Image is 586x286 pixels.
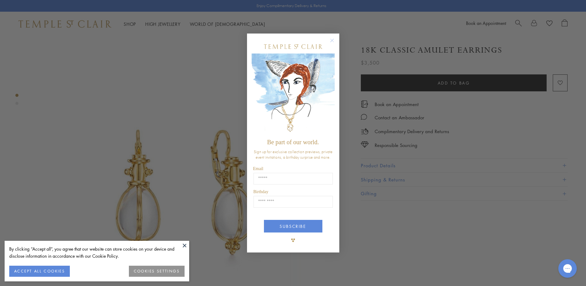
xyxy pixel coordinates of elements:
[253,173,333,185] input: Email
[254,149,333,160] span: Sign up for exclusive collection previews, private event invitations, a birthday surprise and more.
[9,266,70,277] button: ACCEPT ALL COOKIES
[267,139,319,145] span: Be part of our world.
[264,220,322,232] button: SUBSCRIBE
[9,245,185,260] div: By clicking “Accept all”, you agree that our website can store cookies on your device and disclos...
[555,257,580,280] iframe: Gorgias live chat messenger
[264,44,322,49] img: Temple St. Clair
[331,40,339,47] button: Close dialog
[253,189,269,194] span: Birthday
[253,166,263,171] span: Email
[287,234,299,246] img: TSC
[252,54,335,136] img: c4a9eb12-d91a-4d4a-8ee0-386386f4f338.jpeg
[129,266,185,277] button: COOKIES SETTINGS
